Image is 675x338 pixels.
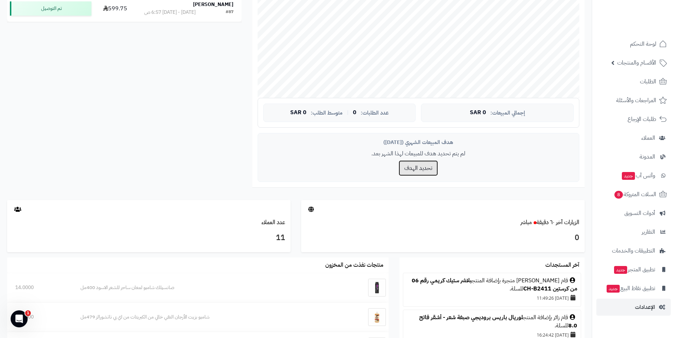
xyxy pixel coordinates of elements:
span: السلات المتروكة [614,189,656,199]
span: الإعدادات [635,302,655,312]
small: مباشر [521,218,532,227]
h3: منتجات نفذت من المخزون [325,262,383,268]
p: لم يتم تحديد هدف للمبيعات لهذا الشهر بعد. [263,150,574,158]
a: تطبيق نقاط البيعجديد [596,280,671,297]
a: الطلبات [596,73,671,90]
span: تطبيق المتجر [613,265,655,275]
span: جديد [622,172,635,180]
a: تطبيق المتجرجديد [596,261,671,278]
span: 1 [25,310,31,316]
span: 0 [353,110,356,116]
span: إجمالي المبيعات: [490,110,525,116]
h3: آخر المستجدات [545,262,579,268]
span: | [347,110,349,115]
a: التقارير [596,223,671,240]
a: بلاشر ستيك كريمي رقم 06 من كرستين CH-B2411 [412,276,577,293]
a: وآتس آبجديد [596,167,671,184]
button: تحديد الهدف [399,160,438,176]
span: طلبات الإرجاع [628,114,656,124]
a: لوحة التحكم [596,35,671,52]
a: المراجعات والأسئلة [596,92,671,109]
span: 8 [614,191,623,199]
div: قام [PERSON_NAME] متجرة بإضافة المنتج للسلة. [407,277,577,293]
div: صانسيلك شامبو لمعان ساحر للشعر الاسود 400مل [80,284,337,291]
img: صانسيلك شامبو لمعان ساحر للشعر الاسود 400مل [368,279,386,297]
a: الإعدادات [596,299,671,316]
span: وآتس آب [621,171,655,181]
span: المدونة [640,152,655,162]
span: جديد [614,266,627,274]
a: الزيارات آخر ٦٠ دقيقةمباشر [521,218,579,227]
img: شامبو بزيت الأرجان النقي خالي من الكبريتات من اي بي ناتشورالز 479مل [368,308,386,326]
span: الأقسام والمنتجات [617,58,656,68]
span: عدد الطلبات: [361,110,389,116]
div: 14.0000 [15,284,64,291]
a: أدوات التسويق [596,205,671,222]
span: أدوات التسويق [624,208,655,218]
a: السلات المتروكة8 [596,186,671,203]
a: العملاء [596,129,671,146]
a: التطبيقات والخدمات [596,242,671,259]
span: لوحة التحكم [630,39,656,49]
div: #87 [226,9,234,16]
span: تطبيق نقاط البيع [606,283,655,293]
a: طلبات الإرجاع [596,111,671,128]
a: المدونة [596,148,671,165]
div: 49.0000 [15,314,64,321]
div: [DATE] 11:49:26 [407,293,577,303]
h3: 11 [12,232,285,244]
span: التقارير [642,227,655,237]
div: تم التوصيل [10,1,91,16]
span: 0 SAR [290,110,306,116]
span: العملاء [641,133,655,143]
a: عدد العملاء [261,218,285,227]
div: هدف المبيعات الشهري ([DATE]) [263,139,574,146]
div: قام زائر بإضافة المنتج للسلة. [407,314,577,330]
span: 0 SAR [470,110,486,116]
strong: [PERSON_NAME] [193,1,234,8]
span: متوسط الطلب: [311,110,343,116]
span: جديد [607,285,620,293]
span: المراجعات والأسئلة [616,95,656,105]
a: لوريال باريس بروديجي صبغة شعر - أشقر فاتح 8.0 [419,313,577,330]
h3: 0 [306,232,579,244]
div: [DATE] - [DATE] 6:57 ص [144,9,196,16]
span: التطبيقات والخدمات [612,246,655,256]
span: الطلبات [640,77,656,87]
div: شامبو بزيت الأرجان النقي خالي من الكبريتات من اي بي ناتشورالز 479مل [80,314,337,321]
iframe: Intercom live chat [11,310,28,327]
